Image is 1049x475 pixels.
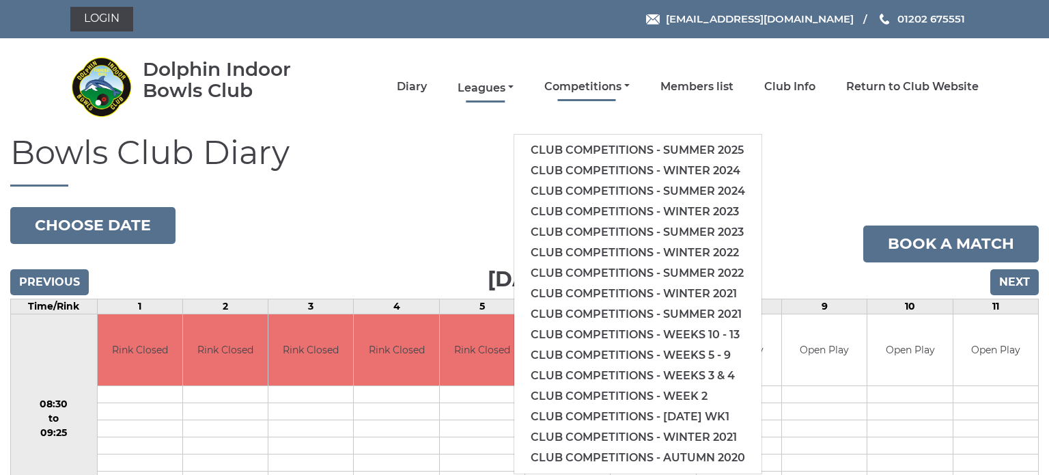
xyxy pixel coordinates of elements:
a: Club competitions - Summer 2022 [514,263,761,284]
a: Phone us 01202 675551 [878,11,965,27]
a: Club competitions - Autumn 2020 [514,448,761,468]
h1: Bowls Club Diary [10,135,1039,187]
td: Rink Closed [98,314,182,386]
td: Rink Closed [440,314,524,386]
div: Dolphin Indoor Bowls Club [143,59,331,101]
a: Club competitions - Summer 2024 [514,181,761,202]
a: Club competitions - Week 2 [514,386,761,407]
td: Open Play [867,314,952,386]
td: 11 [953,299,1038,314]
td: Rink Closed [183,314,268,386]
a: Club competitions - [DATE] wk1 [514,407,761,427]
td: Open Play [953,314,1038,386]
td: Rink Closed [354,314,438,386]
input: Previous [10,269,89,295]
a: Leagues [458,81,514,96]
a: Members list [660,79,733,94]
td: 10 [867,299,953,314]
a: Club competitions - Summer 2023 [514,222,761,243]
button: Choose date [10,207,176,244]
a: Diary [397,79,427,94]
a: Competitions [544,79,630,94]
td: 5 [439,299,524,314]
td: 1 [97,299,182,314]
img: Phone us [880,14,889,25]
td: 2 [182,299,268,314]
a: Club competitions - Winter 2021 [514,284,761,304]
span: 01202 675551 [897,12,965,25]
a: Club competitions - Winter 2021 [514,427,761,448]
a: Login [70,7,133,31]
td: 9 [782,299,867,314]
a: Email [EMAIL_ADDRESS][DOMAIN_NAME] [646,11,854,27]
a: Return to Club Website [846,79,979,94]
a: Club Info [764,79,815,94]
ul: Competitions [514,134,762,474]
input: Next [990,269,1039,295]
a: Club competitions - Winter 2024 [514,161,761,181]
td: Open Play [782,314,867,386]
span: [EMAIL_ADDRESS][DOMAIN_NAME] [666,12,854,25]
td: 4 [354,299,439,314]
a: Club competitions - Weeks 5 - 9 [514,345,761,366]
td: Rink Closed [268,314,353,386]
td: 3 [268,299,354,314]
a: Club competitions - Summer 2025 [514,140,761,161]
a: Club competitions - Weeks 3 & 4 [514,366,761,386]
a: Club competitions - Winter 2023 [514,202,761,222]
a: Club competitions - Summer 2021 [514,304,761,325]
a: Book a match [863,226,1039,262]
td: Time/Rink [11,299,98,314]
a: Club competitions - Weeks 10 - 13 [514,325,761,345]
img: Dolphin Indoor Bowls Club [70,56,132,118]
a: Club competitions - Winter 2022 [514,243,761,263]
img: Email [646,14,660,25]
